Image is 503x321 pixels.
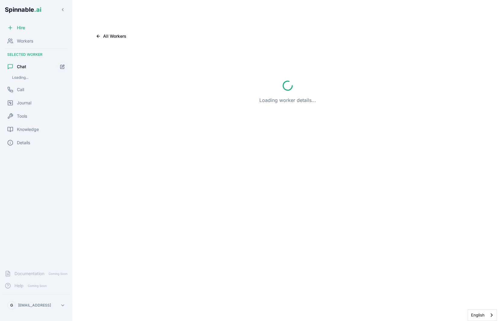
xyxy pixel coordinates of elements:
span: Workers [17,38,33,44]
button: Start new chat [57,62,68,72]
span: Coming Soon [26,283,49,289]
span: .ai [34,6,41,13]
a: English [468,310,497,321]
button: All Workers [91,31,131,41]
span: Coming Soon [47,271,69,277]
span: Knowledge [17,126,39,132]
span: Tools [17,113,27,119]
span: Spinnable [5,6,41,13]
button: G[EMAIL_ADDRESS] [5,299,68,311]
span: Journal [17,100,31,106]
span: Chat [17,64,26,70]
span: Hire [17,25,25,31]
p: [EMAIL_ADDRESS] [18,303,51,308]
p: Loading worker details... [259,97,316,104]
aside: Language selected: English [468,309,497,321]
div: Loading... [10,74,68,81]
span: G [10,303,13,308]
span: Documentation [14,271,44,277]
span: Help [14,283,24,289]
span: Call [17,87,24,93]
div: Selected Worker [2,50,70,59]
div: Language [468,309,497,321]
span: Details [17,140,30,146]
